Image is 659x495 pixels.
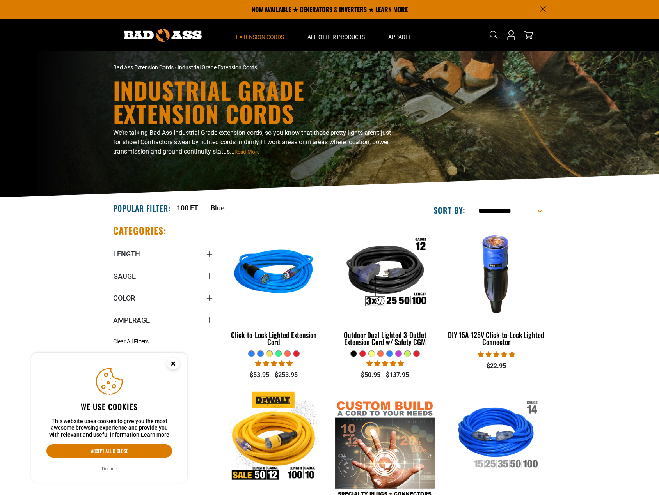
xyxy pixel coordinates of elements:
h1: Industrial Grade Extension Cords [113,78,398,125]
span: Clear All Filters [113,338,149,345]
aside: Cookie Consent [31,353,187,483]
span: Apparel [388,34,412,41]
div: DIY 15A-125V Click-to-Lock Lighted Connector [446,331,546,345]
span: 4.84 stars [478,351,515,358]
span: Color [113,293,135,302]
img: Outdoor Dual Lighted 3-Outlet Extension Cord w/ Safety CGM [336,228,434,318]
a: Blue [211,203,225,213]
p: We’re talking Bad Ass Industrial Grade extension cords, so you know that those pretty lights aren... [113,128,398,156]
label: Sort by: [433,205,465,215]
span: All Other Products [307,34,365,41]
summary: Length [113,243,213,265]
summary: Amperage [113,309,213,331]
img: DIY 15A-125V Click-to-Lock Lighted Connector [447,228,545,318]
span: Amperage [113,316,150,325]
span: 4.80 stars [366,360,404,367]
h2: Popular Filter: [113,203,171,213]
a: Bad Ass Extension Cords [113,64,174,71]
span: Industrial Grade Extension Cords [178,64,257,71]
a: 100 FT [177,203,198,213]
a: Learn more [141,431,169,438]
img: Bad Ass Extension Cords [124,29,202,42]
div: Click-to-Lock Lighted Extension Cord [224,331,324,345]
div: Outdoor Dual Lighted 3-Outlet Extension Cord w/ Safety CGM [335,331,435,345]
h2: Categories: [113,225,167,237]
p: This website uses cookies to give you the most awesome browsing experience and provide you with r... [46,418,172,438]
span: Read More [234,149,260,155]
summary: Apparel [377,19,423,51]
span: Extension Cords [236,34,284,41]
summary: Search [488,29,500,41]
a: DIY 15A-125V Click-to-Lock Lighted Connector DIY 15A-125V Click-to-Lock Lighted Connector [446,225,546,350]
div: $53.95 - $253.95 [224,370,324,380]
span: › [175,64,176,71]
a: Outdoor Dual Lighted 3-Outlet Extension Cord w/ Safety CGM Outdoor Dual Lighted 3-Outlet Extensio... [335,225,435,350]
a: blue Click-to-Lock Lighted Extension Cord [224,225,324,350]
img: DEWALT 50-100 foot Lighted Click-to-Lock CGM Extension Cord 15A SJTW [225,391,323,481]
div: $50.95 - $137.95 [335,370,435,380]
h2: We use cookies [46,401,172,412]
summary: All Other Products [296,19,377,51]
img: Indoor Dual Lighted Extension Cord w/ Safety CGM [447,391,545,481]
nav: breadcrumbs [113,64,398,72]
summary: Color [113,287,213,309]
img: blue [225,228,323,318]
button: Accept all & close [46,444,172,458]
span: 4.87 stars [255,360,293,367]
summary: Gauge [113,265,213,287]
div: $22.95 [446,361,546,371]
span: Gauge [113,272,136,281]
summary: Extension Cords [224,19,296,51]
button: Decline [99,465,119,473]
span: Length [113,249,140,258]
a: Clear All Filters [113,338,152,346]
